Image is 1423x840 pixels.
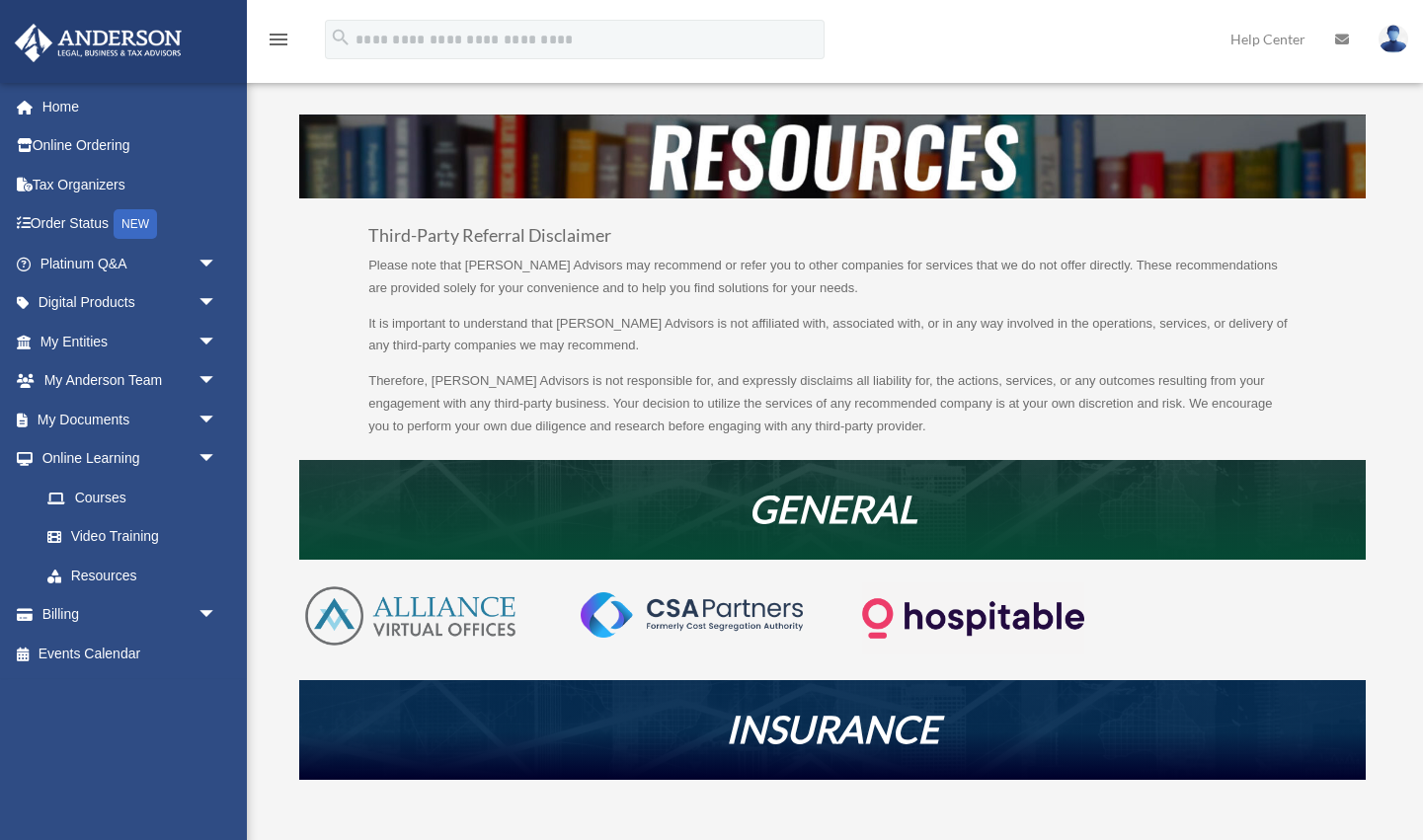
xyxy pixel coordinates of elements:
[198,322,237,362] span: arrow_drop_down
[862,582,1084,654] img: Logo-transparent-dark
[581,592,803,638] img: CSA-partners-Formerly-Cost-Segregation-Authority
[726,706,939,751] em: INSURANCE
[28,556,237,595] a: Resources
[14,283,247,323] a: Digital Productsarrow_drop_down
[198,361,237,402] span: arrow_drop_down
[198,283,237,324] span: arrow_drop_down
[14,204,247,245] a: Order StatusNEW
[9,24,188,62] img: Anderson Advisors Platinum Portal
[299,115,1366,197] img: resources-header
[14,634,247,673] a: Events Calendar
[198,244,237,284] span: arrow_drop_down
[114,209,157,239] div: NEW
[14,595,247,635] a: Billingarrow_drop_down
[330,27,352,48] i: search
[14,361,247,401] a: My Anderson Teamarrow_drop_down
[368,370,1297,437] p: Therefore, [PERSON_NAME] Advisors is not responsible for, and expressly disclaims all liability f...
[198,400,237,440] span: arrow_drop_down
[14,87,247,126] a: Home
[14,322,247,361] a: My Entitiesarrow_drop_down
[267,35,290,51] a: menu
[368,313,1297,371] p: It is important to understand that [PERSON_NAME] Advisors is not affiliated with, associated with...
[14,165,247,204] a: Tax Organizers
[368,227,1297,255] h3: Third-Party Referral Disclaimer
[14,439,247,479] a: Online Learningarrow_drop_down
[198,595,237,636] span: arrow_drop_down
[28,517,247,557] a: Video Training
[1379,25,1408,53] img: User Pic
[267,28,290,51] i: menu
[28,478,247,517] a: Courses
[198,439,237,480] span: arrow_drop_down
[14,400,247,439] a: My Documentsarrow_drop_down
[14,244,247,283] a: Platinum Q&Aarrow_drop_down
[749,486,917,531] em: GENERAL
[368,255,1297,313] p: Please note that [PERSON_NAME] Advisors may recommend or refer you to other companies for service...
[299,582,521,649] img: AVO-logo-1-color
[14,126,247,166] a: Online Ordering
